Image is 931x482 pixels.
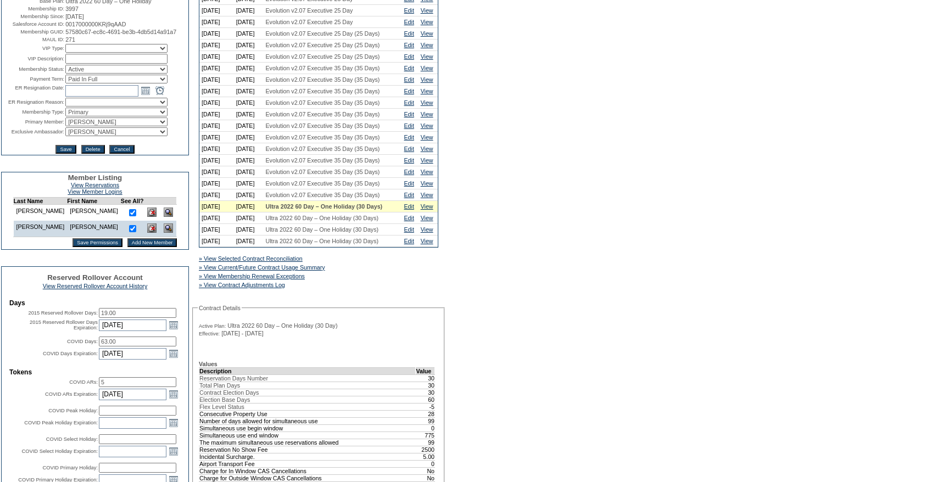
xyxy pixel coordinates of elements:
img: View Dashboard [164,223,173,233]
label: COVID Select Holiday: [46,436,98,442]
td: VIP Type: [3,44,64,53]
img: View Dashboard [164,208,173,217]
td: VIP Description: [3,54,64,64]
a: Open the calendar popup. [168,388,180,400]
a: Edit [404,76,414,83]
td: [DATE] [199,5,234,16]
a: » View Selected Contract Reconciliation [199,255,303,262]
td: [DATE] [234,120,264,132]
a: View [421,226,433,233]
td: Airport Transport Fee [199,460,416,467]
label: COVID Days Expiration: [43,351,98,356]
span: Evolution v2.07 Executive 35 Day (35 Days) [266,134,380,141]
span: Reservation Days Number [199,375,268,382]
label: COVID Peak Holiday Expiration: [24,420,98,425]
a: » View Current/Future Contract Usage Summary [199,264,325,271]
span: Ultra 2022 60 Day – One Holiday (30 Days) [266,226,379,233]
label: COVID Days: [67,339,98,344]
td: MAUL ID: [3,36,64,43]
td: Membership Since: [3,13,64,20]
input: Save [55,145,76,154]
td: ER Resignation Reason: [3,98,64,107]
td: [DATE] [199,212,234,224]
td: [DATE] [234,189,264,201]
a: Edit [404,111,414,117]
span: Evolution v2.07 Executive 35 Day (35 Days) [266,169,380,175]
td: [DATE] [199,86,234,97]
td: [DATE] [199,178,234,189]
td: Description [199,367,416,374]
label: COVID ARs Expiration: [45,391,98,397]
label: COVID ARs: [69,379,98,385]
td: [DATE] [199,166,234,178]
td: [DATE] [234,132,264,143]
a: Open the calendar popup. [140,85,152,97]
a: Edit [404,203,414,210]
td: 28 [416,410,435,417]
a: View [421,238,433,244]
span: Evolution v2.07 Executive 35 Day (35 Days) [266,145,380,152]
a: View [421,180,433,187]
a: Edit [404,134,414,141]
td: First Name [67,198,121,205]
a: Open the calendar popup. [168,319,180,331]
td: ER Resignation Date: [3,85,64,97]
td: No [416,474,435,481]
span: Evolution v2.07 Executive 25 Day [266,7,353,14]
span: Reserved Rollover Account [47,273,143,282]
input: Add New Member [127,238,177,247]
a: Edit [404,145,414,152]
td: [DATE] [199,236,234,247]
td: [DATE] [234,224,264,236]
td: [DATE] [199,63,234,74]
td: 30 [416,382,435,389]
td: [DATE] [199,16,234,28]
a: Edit [404,157,414,164]
a: View [421,42,433,48]
td: [DATE] [199,155,234,166]
td: Charge for Outside Window CAS Cancellations [199,474,416,481]
td: Primary Member: [3,117,64,126]
a: Edit [404,7,414,14]
td: Number of days allowed for simultaneous use [199,417,416,424]
span: 0017000000KRj9qAAD [65,21,126,27]
td: [DATE] [234,16,264,28]
span: 57580c67-ec8c-4691-be3b-4db5d14a91a7 [65,29,176,35]
td: [PERSON_NAME] [13,205,67,221]
a: View Reservations [71,182,119,188]
td: [PERSON_NAME] [67,221,121,237]
td: Tokens [9,368,181,376]
a: Edit [404,65,414,71]
span: 271 [65,36,75,43]
a: Edit [404,192,414,198]
td: Incidental Surcharge. [199,453,416,460]
a: View [421,215,433,221]
a: View [421,88,433,94]
span: Flex Level Status [199,403,244,410]
label: COVID Peak Holiday: [48,408,98,413]
span: Evolution v2.07 Executive 35 Day (35 Days) [266,111,380,117]
td: Days [9,299,181,307]
span: Evolution v2.07 Executive 25 Day (25 Days) [266,30,380,37]
td: [DATE] [199,74,234,86]
a: View [421,169,433,175]
td: 5.00 [416,453,435,460]
td: [DATE] [234,40,264,51]
td: Exclusive Ambassador: [3,127,64,136]
td: [DATE] [199,28,234,40]
td: [DATE] [234,97,264,109]
td: Consecutive Property Use [199,410,416,417]
td: [DATE] [234,143,264,155]
td: [DATE] [199,40,234,51]
td: 99 [416,417,435,424]
a: Edit [404,88,414,94]
td: 775 [416,431,435,439]
td: [PERSON_NAME] [67,205,121,221]
td: Membership ID: [3,5,64,12]
td: See All? [121,198,144,205]
span: Evolution v2.07 Executive 35 Day (35 Days) [266,122,380,129]
td: [DATE] [199,120,234,132]
span: Evolution v2.07 Executive 35 Day (35 Days) [266,192,380,198]
span: Total Plan Days [199,382,240,389]
a: View [421,76,433,83]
